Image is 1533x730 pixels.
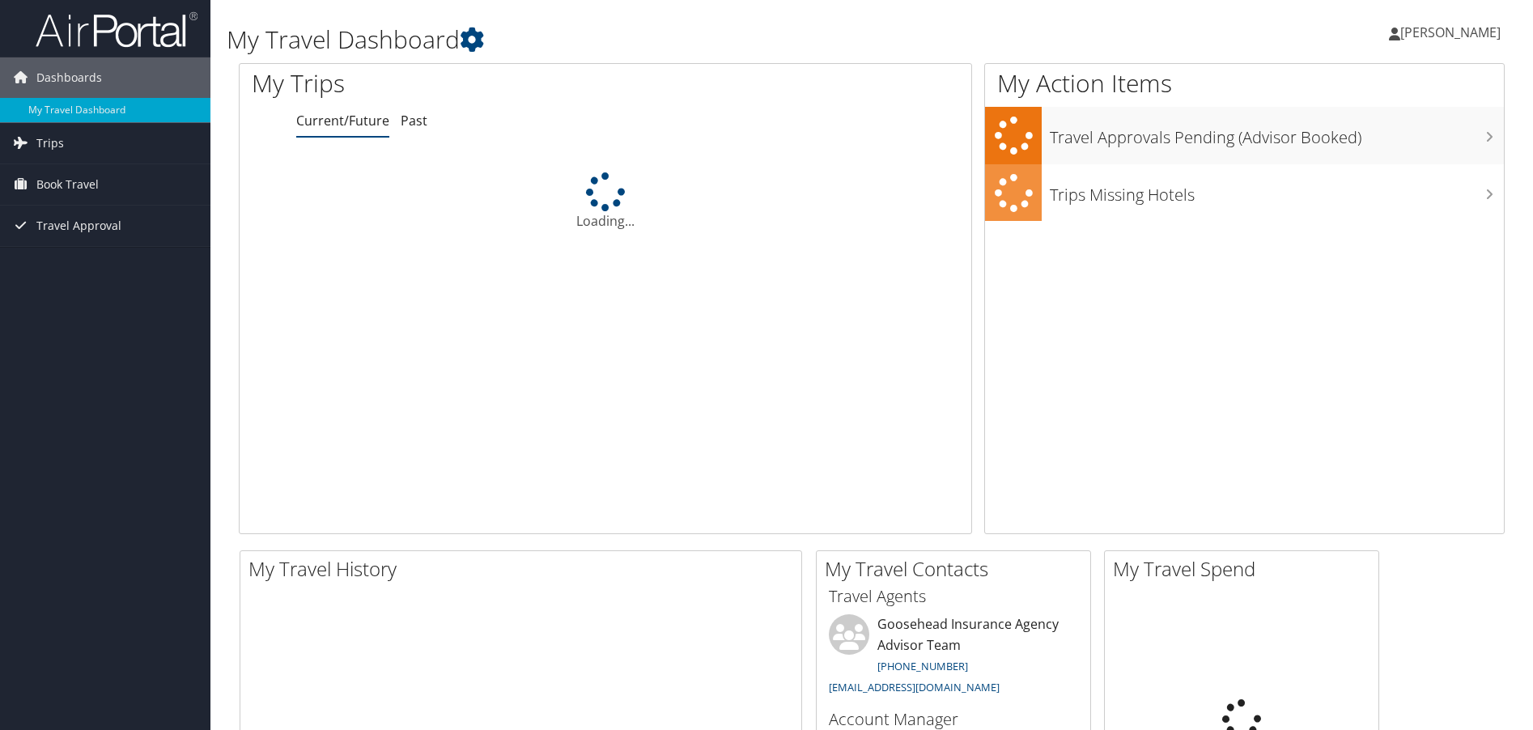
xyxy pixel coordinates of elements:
h2: My Travel Spend [1113,555,1378,583]
h1: My Travel Dashboard [227,23,1087,57]
h2: My Travel History [248,555,801,583]
h1: My Trips [252,66,654,100]
a: [PHONE_NUMBER] [877,659,968,673]
a: Past [401,112,427,129]
span: Travel Approval [36,206,121,246]
span: [PERSON_NAME] [1400,23,1501,41]
li: Goosehead Insurance Agency Advisor Team [821,614,1086,701]
span: Trips [36,123,64,163]
div: Loading... [240,172,971,231]
span: Dashboards [36,57,102,98]
a: [EMAIL_ADDRESS][DOMAIN_NAME] [829,680,1000,694]
a: Travel Approvals Pending (Advisor Booked) [985,107,1504,164]
a: Current/Future [296,112,389,129]
h3: Travel Agents [829,585,1078,608]
span: Book Travel [36,164,99,205]
h3: Trips Missing Hotels [1050,176,1504,206]
h3: Travel Approvals Pending (Advisor Booked) [1050,118,1504,149]
a: [PERSON_NAME] [1389,8,1517,57]
img: airportal-logo.png [36,11,197,49]
a: Trips Missing Hotels [985,164,1504,222]
h2: My Travel Contacts [825,555,1090,583]
h1: My Action Items [985,66,1504,100]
